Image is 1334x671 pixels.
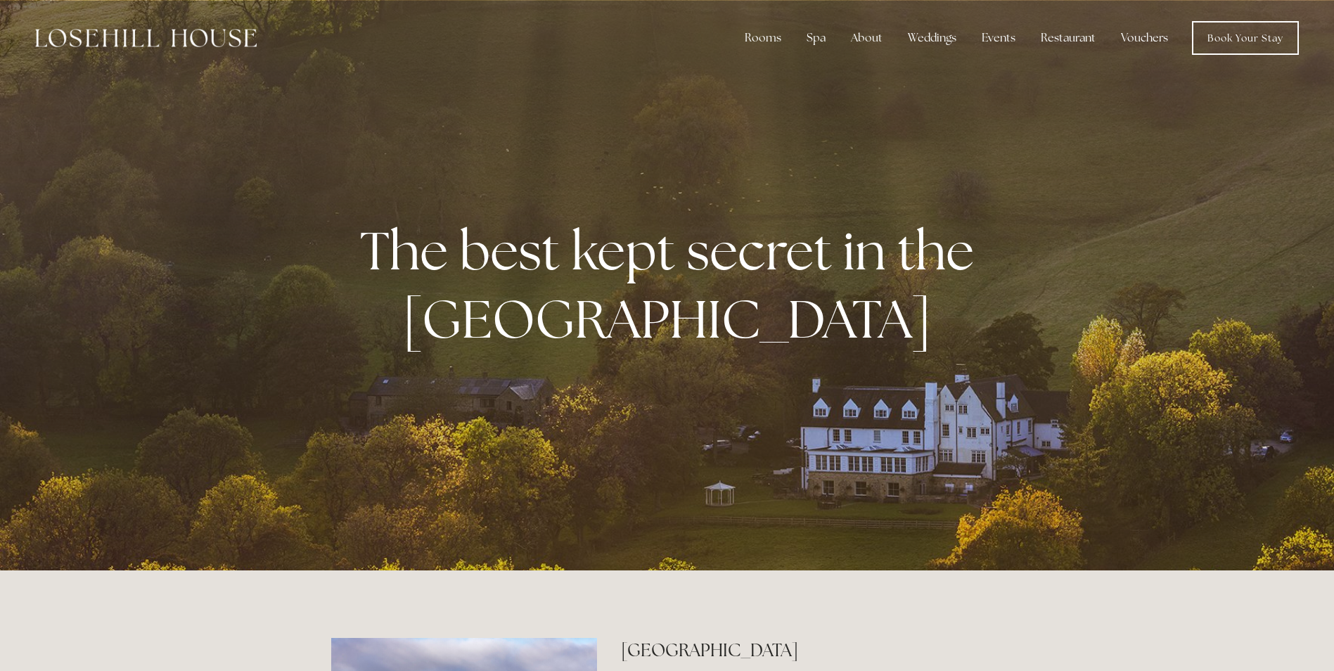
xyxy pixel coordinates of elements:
[1110,24,1179,52] a: Vouchers
[621,638,1003,663] h2: [GEOGRAPHIC_DATA]
[35,29,257,47] img: Losehill House
[1192,21,1299,55] a: Book Your Stay
[1030,24,1107,52] div: Restaurant
[733,24,793,52] div: Rooms
[840,24,894,52] div: About
[897,24,968,52] div: Weddings
[360,216,985,354] strong: The best kept secret in the [GEOGRAPHIC_DATA]
[970,24,1027,52] div: Events
[795,24,837,52] div: Spa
